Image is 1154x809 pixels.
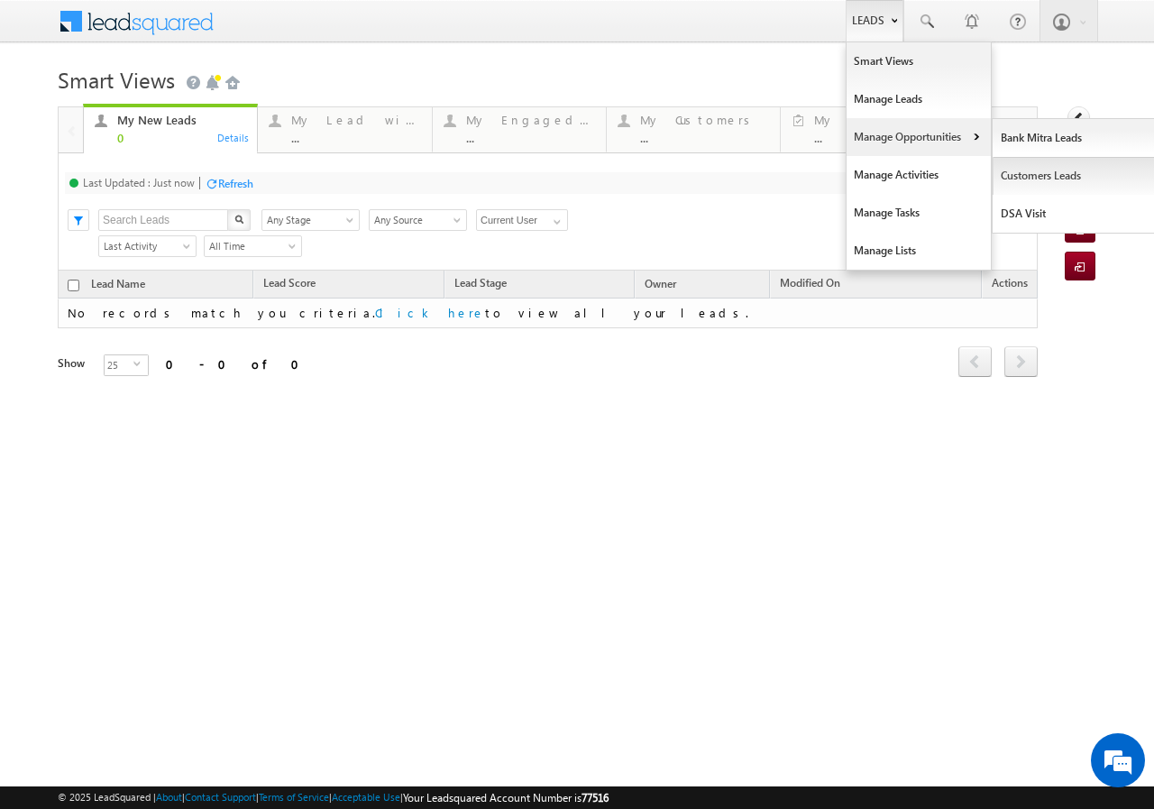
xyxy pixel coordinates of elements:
[847,42,991,80] a: Smart Views
[544,210,566,228] a: Show All Items
[218,177,253,190] div: Refresh
[204,235,302,257] a: All Time
[476,209,568,231] input: Type to Search
[375,305,485,320] a: Click here
[606,107,781,152] a: My Customers...
[257,107,432,152] a: My Lead with Pending Tasks...
[582,791,609,804] span: 77516
[58,789,609,806] span: © 2025 LeadSquared | | | | |
[99,238,190,254] span: Last Activity
[105,355,133,375] span: 25
[645,277,676,290] span: Owner
[476,208,566,231] div: Owner Filter
[369,208,467,231] div: Lead Source Filter
[403,791,609,804] span: Your Leadsquared Account Number is
[83,104,258,154] a: My New Leads0Details
[445,273,516,297] a: Lead Stage
[205,238,296,254] span: All Time
[234,215,243,224] img: Search
[640,131,769,144] div: ...
[262,212,353,228] span: Any Stage
[82,274,154,298] a: Lead Name
[983,273,1037,297] span: Actions
[780,107,954,152] a: My Tasks...
[332,791,400,803] a: Acceptable Use
[216,129,251,145] div: Details
[814,131,942,144] div: ...
[370,212,461,228] span: Any Source
[263,276,316,290] span: Lead Score
[291,113,420,127] div: My Lead with Pending Tasks
[261,208,360,231] div: Lead Stage Filter
[1004,348,1038,377] a: next
[166,354,310,374] div: 0 - 0 of 0
[117,131,246,144] div: 0
[454,276,507,290] span: Lead Stage
[466,131,595,144] div: ...
[156,791,182,803] a: About
[847,232,991,270] a: Manage Lists
[466,113,595,127] div: My Engaged Lead
[847,80,991,118] a: Manage Leads
[83,176,195,189] div: Last Updated : Just now
[369,209,467,231] a: Any Source
[117,113,246,127] div: My New Leads
[254,273,325,297] a: Lead Score
[847,194,991,232] a: Manage Tasks
[847,156,991,194] a: Manage Activities
[98,235,197,257] a: Last Activity
[68,280,79,291] input: Check all records
[58,65,175,94] span: Smart Views
[259,791,329,803] a: Terms of Service
[847,118,991,156] a: Manage Opportunities
[958,348,992,377] a: prev
[814,113,942,127] div: My Tasks
[780,276,840,290] span: Modified On
[432,107,607,152] a: My Engaged Lead...
[133,360,148,368] span: select
[640,113,769,127] div: My Customers
[58,355,89,372] div: Show
[185,791,256,803] a: Contact Support
[98,209,229,231] input: Search Leads
[958,346,992,377] span: prev
[58,299,1038,328] td: No records match you criteria. to view all your leads.
[1004,346,1038,377] span: next
[291,131,420,144] div: ...
[261,209,360,231] a: Any Stage
[771,273,849,297] a: Modified On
